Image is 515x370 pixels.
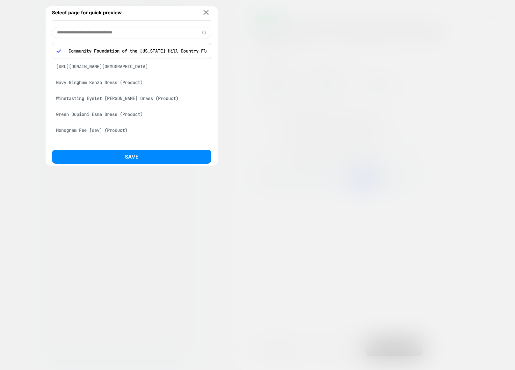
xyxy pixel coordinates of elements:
div: [URL][DOMAIN_NAME][DEMOGRAPHIC_DATA] [52,60,211,73]
div: Green Dupioni Esme Dress (Product) [52,108,211,120]
div: Monogram Fee [dev] (Product) [52,124,211,136]
img: edit [202,30,207,35]
img: blue checkmark [56,49,61,53]
img: close [204,10,209,15]
div: Navy Gingham Kenzo Dress (Product) [52,76,211,89]
div: Khaki Drew Short Trench Coat (Product) [52,140,211,152]
p: Community Foundation of the [US_STATE] Hill Country Flood Relief Fund [donate] (Product) [65,48,207,54]
button: Save [52,150,211,164]
div: Winetasting Eyelet [PERSON_NAME] Dress (Product) [52,92,211,104]
span: Select page for quick preview [52,10,122,16]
